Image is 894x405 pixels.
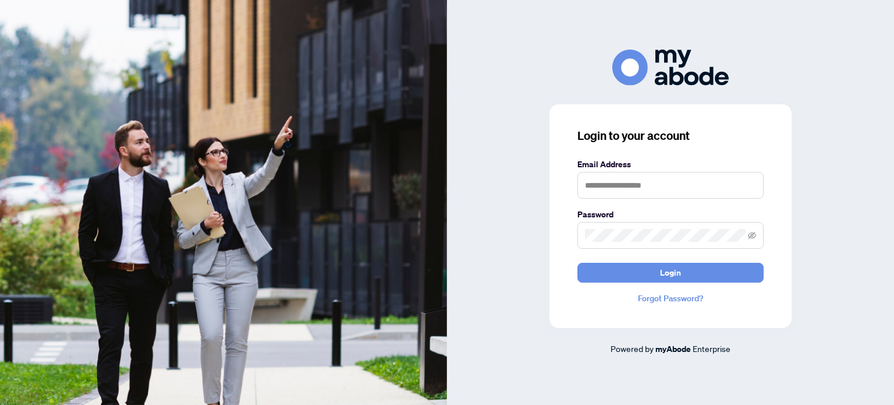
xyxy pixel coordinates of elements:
[748,231,756,240] span: eye-invisible
[612,50,729,85] img: ma-logo
[577,263,764,283] button: Login
[660,263,681,282] span: Login
[693,343,730,354] span: Enterprise
[611,343,654,354] span: Powered by
[577,128,764,144] h3: Login to your account
[577,158,764,171] label: Email Address
[577,292,764,305] a: Forgot Password?
[655,343,691,355] a: myAbode
[577,208,764,221] label: Password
